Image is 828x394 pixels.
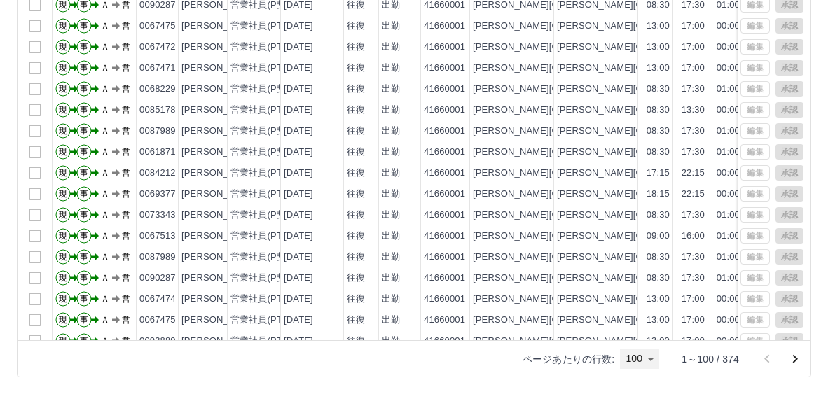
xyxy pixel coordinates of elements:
div: 0067474 [139,293,176,306]
text: 営 [122,189,130,199]
text: 事 [80,231,88,241]
div: [PERSON_NAME] [181,20,258,33]
div: [PERSON_NAME] [181,62,258,75]
div: 00:00 [717,41,740,54]
div: 営業社員(PT契約) [230,167,304,180]
div: 17:00 [682,335,705,348]
text: 事 [80,147,88,157]
div: [DATE] [284,230,313,243]
div: 41660001 [424,272,465,285]
div: 往復 [347,167,365,180]
div: 01:00 [717,125,740,138]
div: 0085178 [139,104,176,117]
div: 出勤 [382,272,400,285]
div: 営業社員(PT契約) [230,230,304,243]
text: 営 [122,105,130,115]
div: 41660001 [424,293,465,306]
div: 41660001 [424,314,465,327]
text: 現 [59,42,67,52]
text: 現 [59,84,67,94]
text: Ａ [101,21,109,31]
div: [DATE] [284,146,313,159]
div: 往復 [347,272,365,285]
div: 41660001 [424,83,465,96]
div: [PERSON_NAME][GEOGRAPHIC_DATA] [473,62,646,75]
div: 0061871 [139,146,176,159]
div: 17:15 [647,167,670,180]
div: 0067471 [139,62,176,75]
div: 出勤 [382,62,400,75]
div: 13:00 [647,41,670,54]
div: [DATE] [284,125,313,138]
div: 13:00 [647,20,670,33]
div: 41660001 [424,167,465,180]
text: 現 [59,63,67,73]
text: 事 [80,273,88,283]
div: 営業社員(PT契約) [230,188,304,201]
text: Ａ [101,126,109,136]
text: 事 [80,252,88,262]
div: 出勤 [382,209,400,222]
div: 41660001 [424,335,465,348]
div: [PERSON_NAME] [181,104,258,117]
div: [PERSON_NAME] [181,83,258,96]
div: 17:30 [682,272,705,285]
div: [PERSON_NAME][GEOGRAPHIC_DATA] [473,125,646,138]
div: 41660001 [424,20,465,33]
div: [PERSON_NAME] [181,146,258,159]
text: 現 [59,315,67,325]
text: Ａ [101,231,109,241]
div: 0087989 [139,125,176,138]
div: 00:00 [717,188,740,201]
div: 0067513 [139,230,176,243]
div: 41660001 [424,188,465,201]
div: [DATE] [284,293,313,306]
div: 00:00 [717,314,740,327]
text: Ａ [101,336,109,346]
text: Ａ [101,84,109,94]
div: [DATE] [284,188,313,201]
div: [PERSON_NAME][GEOGRAPHIC_DATA] [473,20,646,33]
div: 往復 [347,314,365,327]
div: [PERSON_NAME] [181,41,258,54]
div: 00:00 [717,293,740,306]
div: [DATE] [284,41,313,54]
div: 営業社員(PT契約) [230,335,304,348]
div: 出勤 [382,293,400,306]
div: 41660001 [424,230,465,243]
div: [PERSON_NAME][GEOGRAPHIC_DATA] [473,251,646,264]
div: 41660001 [424,209,465,222]
div: [DATE] [284,209,313,222]
div: 出勤 [382,146,400,159]
div: 出勤 [382,83,400,96]
div: 08:30 [647,146,670,159]
text: 営 [122,168,130,178]
div: 41660001 [424,41,465,54]
div: 17:00 [682,20,705,33]
div: 41660001 [424,104,465,117]
text: Ａ [101,189,109,199]
div: 17:00 [682,62,705,75]
text: 営 [122,21,130,31]
div: 出勤 [382,188,400,201]
div: 往復 [347,230,365,243]
div: 出勤 [382,41,400,54]
div: 01:00 [717,146,740,159]
div: 17:00 [682,314,705,327]
div: 営業社員(P契約) [230,83,298,96]
text: 営 [122,294,130,304]
text: Ａ [101,42,109,52]
div: 出勤 [382,314,400,327]
div: 往復 [347,125,365,138]
div: [DATE] [284,62,313,75]
div: 営業社員(PT契約) [230,104,304,117]
div: [PERSON_NAME][GEOGRAPHIC_DATA] [473,83,646,96]
div: 17:30 [682,125,705,138]
div: 0067475 [139,314,176,327]
text: 事 [80,63,88,73]
div: 01:00 [717,230,740,243]
text: Ａ [101,294,109,304]
div: 往復 [347,209,365,222]
div: 41660001 [424,125,465,138]
div: 営業社員(P契約) [230,209,298,222]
